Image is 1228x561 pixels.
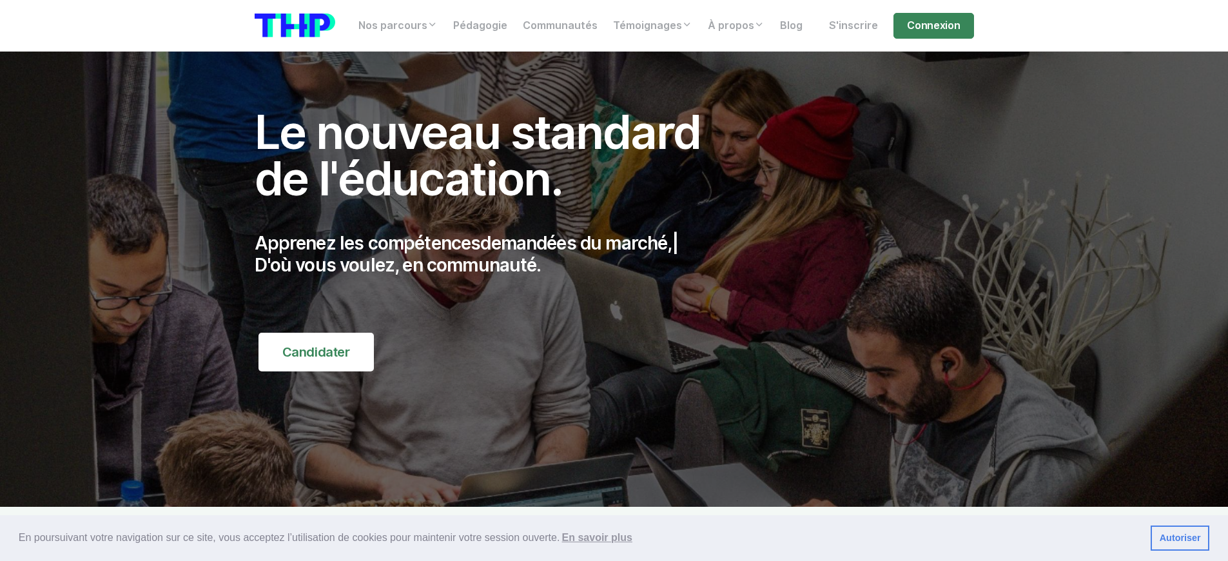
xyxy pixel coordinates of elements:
a: À propos [700,13,772,39]
a: Pédagogie [445,13,515,39]
span: | [672,232,678,254]
a: S'inscrire [821,13,886,39]
a: Blog [772,13,810,39]
a: dismiss cookie message [1151,526,1209,551]
a: Nos parcours [351,13,445,39]
a: Connexion [893,13,973,39]
img: logo [255,14,335,37]
a: Communautés [515,13,605,39]
p: Apprenez les compétences D'où vous voulez, en communauté. [255,233,729,276]
h1: Le nouveau standard de l'éducation. [255,109,729,202]
span: En poursuivant votre navigation sur ce site, vous acceptez l’utilisation de cookies pour mainteni... [19,528,1140,547]
a: learn more about cookies [560,528,634,547]
a: Candidater [258,333,374,371]
span: demandées du marché, [480,232,672,254]
a: Témoignages [605,13,700,39]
